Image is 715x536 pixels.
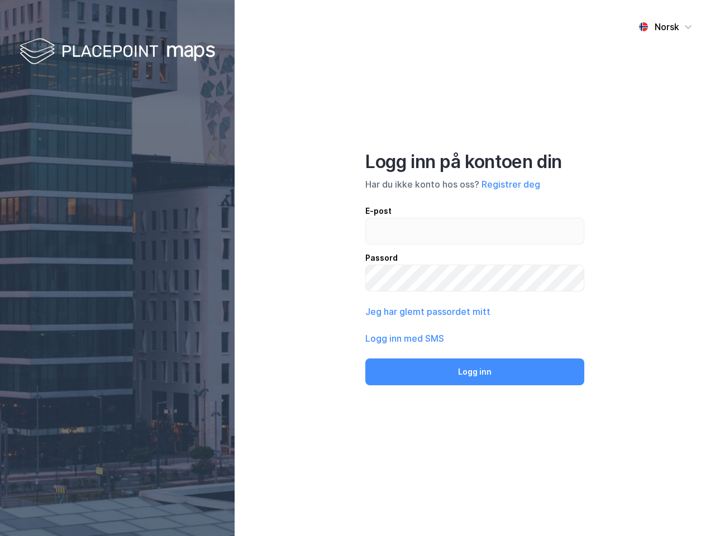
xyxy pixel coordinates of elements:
button: Logg inn [365,358,584,385]
div: E-post [365,204,584,218]
img: logo-white.f07954bde2210d2a523dddb988cd2aa7.svg [20,36,215,69]
div: Logg inn på kontoen din [365,151,584,173]
button: Logg inn med SMS [365,332,444,345]
button: Registrer deg [482,178,540,191]
div: Norsk [655,20,679,33]
button: Jeg har glemt passordet mitt [365,305,490,318]
div: Har du ikke konto hos oss? [365,178,584,191]
iframe: Chat Widget [659,482,715,536]
div: Passord [365,251,584,265]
